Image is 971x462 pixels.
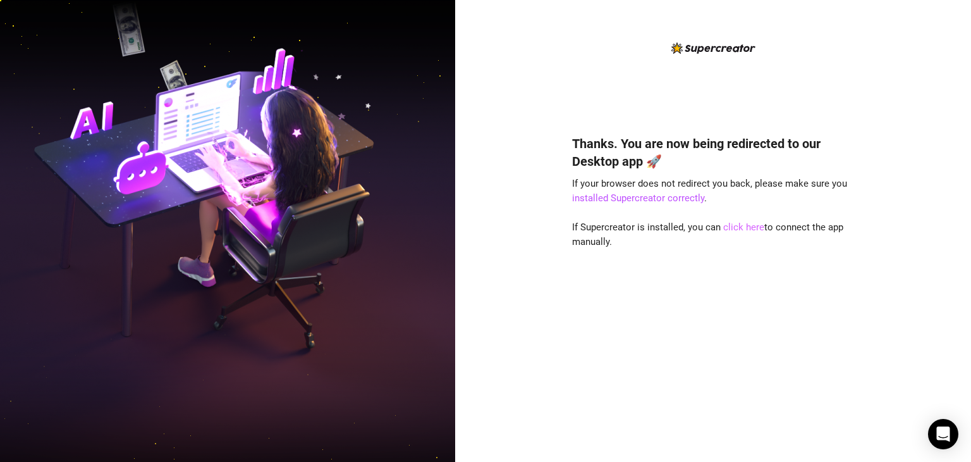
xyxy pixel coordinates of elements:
[723,222,764,233] a: click here
[928,419,958,449] div: Open Intercom Messenger
[572,178,847,204] span: If your browser does not redirect you back, please make sure you .
[572,222,843,248] span: If Supercreator is installed, you can to connect the app manually.
[572,192,704,204] a: installed Supercreator correctly
[572,135,854,170] h4: Thanks. You are now being redirected to our Desktop app 🚀
[671,42,755,54] img: logo-BBDzfeDw.svg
